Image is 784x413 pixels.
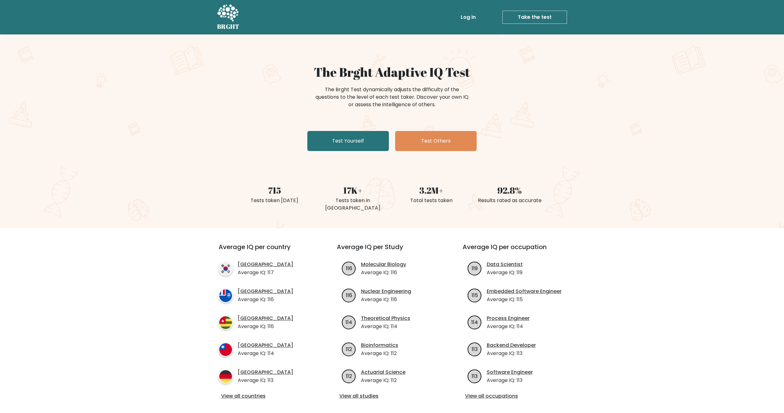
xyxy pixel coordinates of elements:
[361,323,410,330] p: Average IQ: 114
[346,372,352,379] text: 112
[339,392,445,400] a: View all studies
[472,264,478,272] text: 119
[472,372,478,379] text: 113
[239,197,310,204] div: Tests taken [DATE]
[238,342,293,349] a: [GEOGRAPHIC_DATA]
[337,243,448,258] h3: Average IQ per Study
[219,262,233,276] img: country
[474,197,545,204] div: Results rated as accurate
[396,184,467,197] div: 3.2M+
[217,23,240,30] h5: BRGHT
[346,264,352,272] text: 116
[361,269,406,276] p: Average IQ: 116
[361,288,411,295] a: Nuclear Engineering
[238,369,293,376] a: [GEOGRAPHIC_DATA]
[487,369,533,376] a: Software Engineer
[487,315,530,322] a: Process Engineer
[487,350,536,357] p: Average IQ: 113
[238,350,293,357] p: Average IQ: 114
[361,315,410,322] a: Theoretical Physics
[395,131,477,151] a: Test Others
[487,342,536,349] a: Backend Developer
[487,323,530,330] p: Average IQ: 114
[346,318,352,326] text: 114
[361,377,405,384] p: Average IQ: 112
[472,345,478,353] text: 113
[471,318,478,326] text: 114
[219,243,314,258] h3: Average IQ per country
[219,289,233,303] img: country
[239,65,545,80] h1: The Brght Adaptive IQ Test
[463,243,573,258] h3: Average IQ per occupation
[474,184,545,197] div: 92.8%
[238,261,293,268] a: [GEOGRAPHIC_DATA]
[465,392,571,400] a: View all occupations
[238,315,293,322] a: [GEOGRAPHIC_DATA]
[487,269,523,276] p: Average IQ: 119
[361,369,405,376] a: Actuarial Science
[361,296,411,303] p: Average IQ: 116
[458,11,478,24] a: Log in
[217,3,240,32] a: BRGHT
[502,11,567,24] a: Take the test
[221,392,312,400] a: View all countries
[487,296,562,303] p: Average IQ: 115
[317,197,388,212] div: Tests taken in [GEOGRAPHIC_DATA]
[487,288,562,295] a: Embedded Software Engineer
[471,291,478,299] text: 115
[219,342,233,357] img: country
[238,288,293,295] a: [GEOGRAPHIC_DATA]
[487,377,533,384] p: Average IQ: 113
[346,345,352,353] text: 112
[219,316,233,330] img: country
[307,131,389,151] a: Test Yourself
[317,184,388,197] div: 17K+
[238,323,293,330] p: Average IQ: 116
[238,269,293,276] p: Average IQ: 117
[238,296,293,303] p: Average IQ: 116
[239,184,310,197] div: 715
[361,342,398,349] a: Bioinformatics
[346,291,352,299] text: 116
[396,197,467,204] div: Total tests taken
[361,261,406,268] a: Molecular Biology
[219,369,233,384] img: country
[487,261,523,268] a: Data Scientist
[238,377,293,384] p: Average IQ: 113
[314,86,470,108] div: The Brght Test dynamically adjusts the difficulty of the questions to the level of each test take...
[361,350,398,357] p: Average IQ: 112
